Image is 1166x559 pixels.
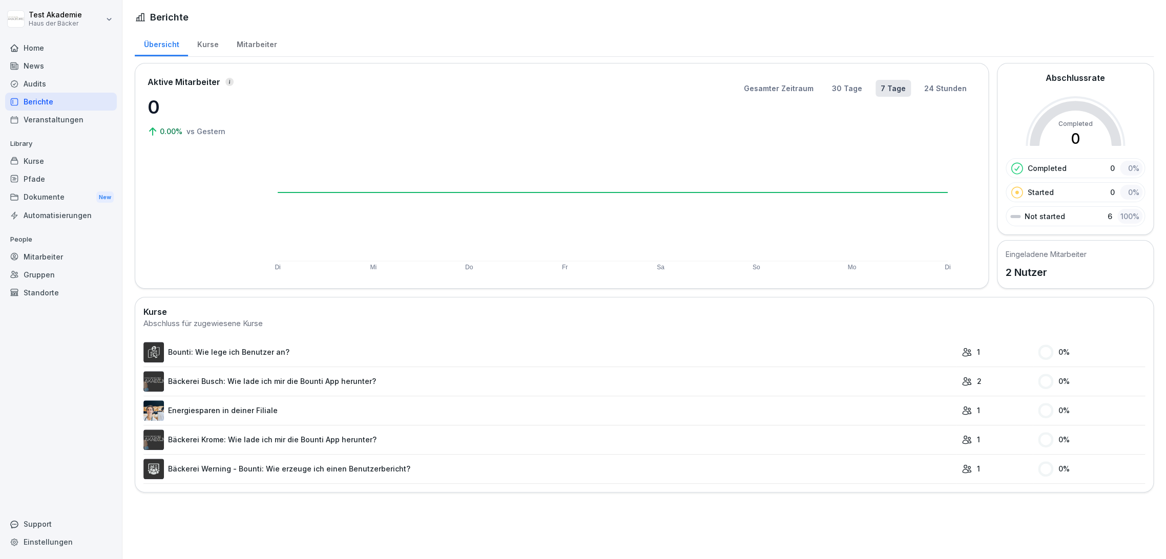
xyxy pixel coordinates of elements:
a: Berichte [5,93,117,111]
h2: Abschlussrate [1046,72,1105,84]
div: 0 % [1038,403,1145,418]
p: People [5,231,117,248]
div: 0 % [1120,185,1142,200]
a: Bäckerei Busch: Wie lade ich mir die Bounti App herunter? [143,371,956,392]
p: 2 Nutzer [1006,265,1087,280]
p: Library [5,136,117,152]
button: Gesamter Zeitraum [739,80,819,97]
div: New [96,191,114,203]
p: Aktive Mitarbeiter [148,76,220,88]
p: Started [1028,187,1054,198]
p: 0 [1110,163,1115,174]
p: 0 [148,93,250,121]
div: 0 % [1038,345,1145,360]
a: Audits [5,75,117,93]
img: rpkw4seap6zziceup4sw3kml.png [143,400,164,421]
a: Mitarbeiter [227,30,286,56]
div: Support [5,515,117,533]
p: 0.00% [160,126,184,137]
text: Do [465,264,473,271]
p: Not started [1025,211,1065,222]
text: Fr [562,264,568,271]
p: 6 [1108,211,1112,222]
a: Mitarbeiter [5,248,117,266]
button: 30 Tage [827,80,867,97]
img: s78w77shk91l4aeybtorc9h7.png [143,371,164,392]
div: 0 % [1038,374,1145,389]
a: Bounti: Wie lege ich Benutzer an? [143,342,956,362]
a: Veranstaltungen [5,111,117,128]
p: 1 [977,434,980,445]
text: Sa [657,264,664,271]
p: Test Akademie [29,11,82,19]
a: Standorte [5,284,117,302]
text: Mo [848,264,857,271]
img: y3z3y63wcjyhx73x8wr5r0l3.png [143,342,164,362]
text: Mi [370,264,377,271]
a: Energiesparen in deiner Filiale [143,400,956,421]
a: Bäckerei Krome: Wie lade ich mir die Bounti App herunter? [143,429,956,450]
h2: Kurse [143,306,1145,318]
a: Pfade [5,170,117,188]
p: 1 [977,347,980,357]
a: Gruppen [5,266,117,284]
a: Einstellungen [5,533,117,551]
div: Abschluss für zugewiesene Kurse [143,318,1145,330]
a: Automatisierungen [5,206,117,224]
p: 1 [977,405,980,416]
a: Bäckerei Werning - Bounti: Wie erzeuge ich einen Benutzerbericht? [143,459,956,479]
p: Completed [1028,163,1067,174]
div: 0 % [1038,432,1145,447]
a: Kurse [188,30,227,56]
img: s78w77shk91l4aeybtorc9h7.png [143,429,164,450]
p: 0 [1110,187,1115,198]
div: 100 % [1117,209,1142,224]
div: 0 % [1120,161,1142,176]
button: 7 Tage [876,80,911,97]
h5: Eingeladene Mitarbeiter [1006,249,1087,260]
a: Übersicht [135,30,188,56]
p: Haus der Bäcker [29,20,82,27]
text: Di [945,264,950,271]
a: Home [5,39,117,57]
div: Dokumente [5,188,117,207]
a: DokumenteNew [5,188,117,207]
button: 24 Stunden [919,80,972,97]
div: 0 % [1038,461,1145,477]
text: Di [275,264,280,271]
a: Kurse [5,152,117,170]
p: vs Gestern [186,126,225,137]
a: News [5,57,117,75]
h1: Berichte [150,10,189,24]
text: So [753,264,760,271]
p: 1 [977,463,980,474]
img: h0ir0warzjvm1vzjfykkf11s.png [143,459,164,479]
p: 2 [977,376,982,386]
